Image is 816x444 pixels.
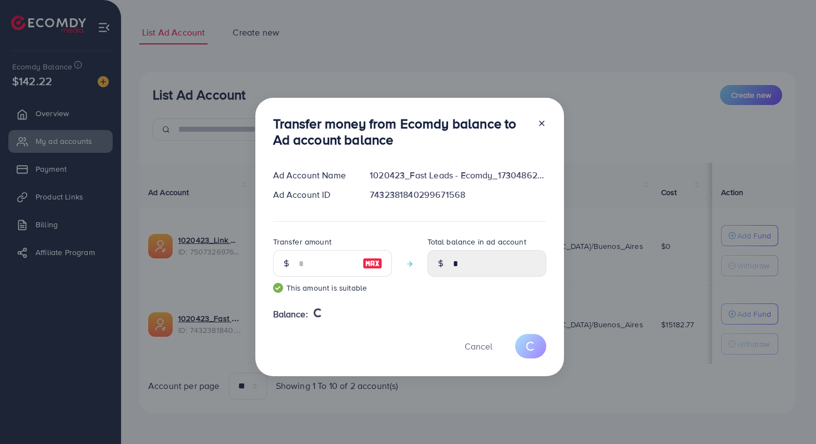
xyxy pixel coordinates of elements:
[273,282,392,293] small: This amount is suitable
[273,116,528,148] h3: Transfer money from Ecomdy balance to Ad account balance
[427,236,526,247] label: Total balance in ad account
[769,394,808,436] iframe: Chat
[273,283,283,293] img: guide
[361,169,555,182] div: 1020423_Fast Leads - Ecomdy_1730486261237
[451,334,506,358] button: Cancel
[264,188,361,201] div: Ad Account ID
[361,188,555,201] div: 7432381840299671568
[465,340,492,352] span: Cancel
[362,257,382,270] img: image
[273,236,331,247] label: Transfer amount
[264,169,361,182] div: Ad Account Name
[273,308,308,321] span: Balance:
